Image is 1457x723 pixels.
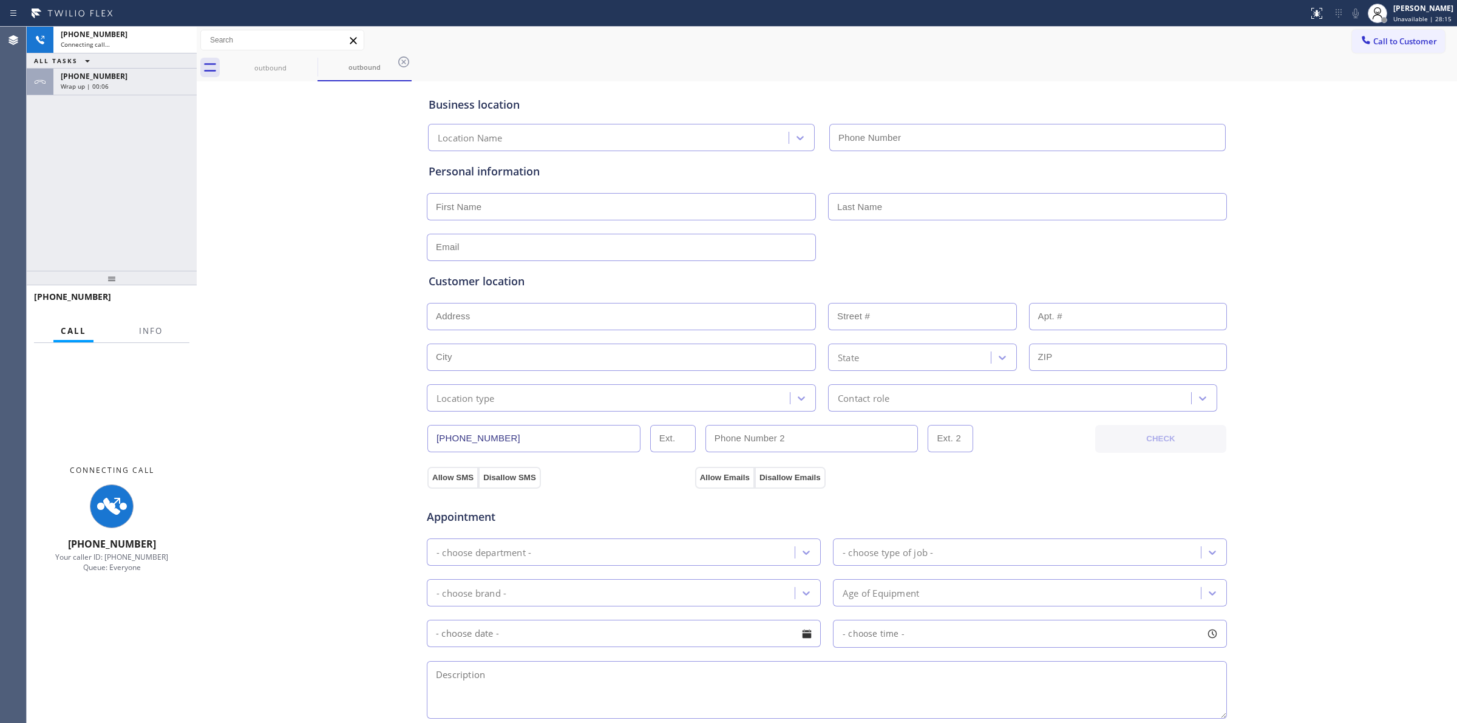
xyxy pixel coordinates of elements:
span: Call to Customer [1373,36,1437,47]
span: Connecting call… [61,40,110,49]
button: Disallow SMS [478,467,541,489]
input: Apt. # [1029,303,1228,330]
span: - choose time - [843,628,905,639]
div: Contact role [838,391,889,405]
button: Allow SMS [427,467,478,489]
div: - choose department - [436,545,531,559]
span: [PHONE_NUMBER] [34,291,111,302]
input: Street # [828,303,1017,330]
button: Allow Emails [695,467,755,489]
button: CHECK [1095,425,1226,453]
div: Location type [436,391,495,405]
div: State [838,350,859,364]
input: Last Name [828,193,1227,220]
span: Info [139,325,163,336]
span: Appointment [427,509,692,525]
input: Search [201,30,364,50]
div: Business location [429,97,1225,113]
button: Info [132,319,170,343]
input: Ext. [650,425,696,452]
span: Your caller ID: [PHONE_NUMBER] Queue: Everyone [55,552,168,572]
div: - choose type of job - [843,545,933,559]
input: Email [427,234,816,261]
div: Personal information [429,163,1225,180]
button: Disallow Emails [755,467,826,489]
button: Mute [1347,5,1364,22]
input: Ext. 2 [928,425,973,452]
span: Wrap up | 00:06 [61,82,109,90]
input: Phone Number [427,425,640,452]
span: [PHONE_NUMBER] [61,71,127,81]
button: Call [53,319,93,343]
div: - choose brand - [436,586,506,600]
div: Age of Equipment [843,586,919,600]
button: ALL TASKS [27,53,102,68]
input: - choose date - [427,620,821,647]
div: Customer location [429,273,1225,290]
input: First Name [427,193,816,220]
input: Phone Number 2 [705,425,919,452]
span: [PHONE_NUMBER] [61,29,127,39]
span: Unavailable | 28:15 [1393,15,1452,23]
div: outbound [319,63,410,72]
input: Phone Number [829,124,1226,151]
div: [PERSON_NAME] [1393,3,1453,13]
div: Location Name [438,131,503,145]
button: Call to Customer [1352,30,1445,53]
input: Address [427,303,816,330]
div: outbound [225,63,316,72]
span: Connecting Call [70,465,154,475]
span: Call [61,325,86,336]
span: ALL TASKS [34,56,78,65]
input: ZIP [1029,344,1228,371]
span: [PHONE_NUMBER] [68,537,156,551]
input: City [427,344,816,371]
